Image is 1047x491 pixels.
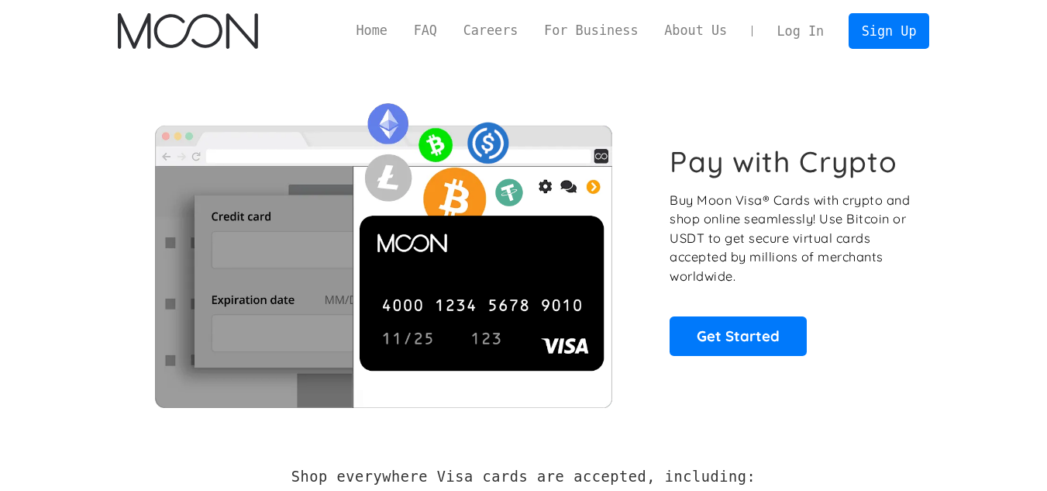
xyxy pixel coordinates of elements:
h1: Pay with Crypto [670,144,897,179]
a: FAQ [401,21,450,40]
a: Sign Up [849,13,929,48]
h2: Shop everywhere Visa cards are accepted, including: [291,469,756,486]
a: About Us [651,21,740,40]
img: Moon Logo [118,13,258,49]
a: Get Started [670,316,807,355]
a: home [118,13,258,49]
img: Moon Cards let you spend your crypto anywhere Visa is accepted. [118,92,649,407]
p: Buy Moon Visa® Cards with crypto and shop online seamlessly! Use Bitcoin or USDT to get secure vi... [670,191,912,286]
a: For Business [531,21,651,40]
a: Log In [764,14,837,48]
a: Careers [450,21,531,40]
a: Home [343,21,401,40]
